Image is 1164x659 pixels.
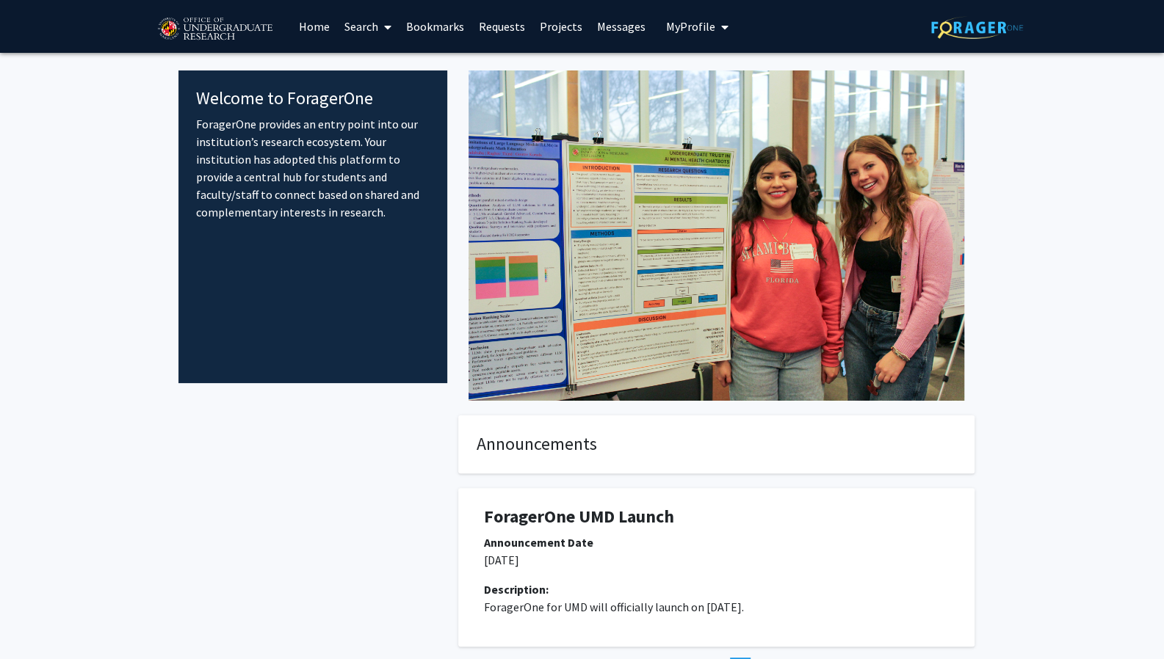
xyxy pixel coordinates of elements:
h1: ForagerOne UMD Launch [484,506,949,528]
div: Announcement Date [484,534,949,551]
h4: Welcome to ForagerOne [196,88,430,109]
a: Search [337,1,399,52]
span: My Profile [666,19,715,34]
div: Description: [484,580,949,598]
img: University of Maryland Logo [153,11,277,48]
p: ForagerOne provides an entry point into our institution’s research ecosystem. Your institution ha... [196,115,430,221]
iframe: Chat [11,593,62,648]
a: Requests [471,1,532,52]
a: Bookmarks [399,1,471,52]
p: [DATE] [484,551,949,569]
a: Messages [590,1,653,52]
a: Home [292,1,337,52]
img: ForagerOne Logo [931,16,1023,39]
img: Cover Image [469,70,964,401]
a: Projects [532,1,590,52]
p: ForagerOne for UMD will officially launch on [DATE]. [484,598,949,616]
h4: Announcements [477,434,956,455]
